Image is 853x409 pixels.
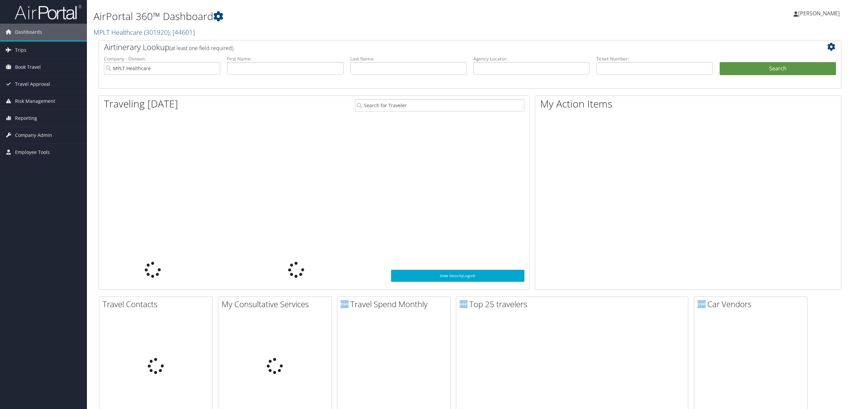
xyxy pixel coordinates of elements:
h2: Car Vendors [698,298,807,310]
button: Search [720,62,836,75]
span: (at least one field required) [169,44,233,52]
h1: My Action Items [535,97,841,111]
span: , [ 44601 ] [169,28,195,37]
span: Book Travel [15,59,41,75]
img: airportal-logo.png [15,4,82,20]
img: domo-logo.png [341,300,349,308]
a: [PERSON_NAME] [794,3,846,23]
span: ( 301920 ) [144,28,169,37]
span: [PERSON_NAME] [798,10,840,17]
span: Company Admin [15,127,52,144]
label: First Name: [227,55,343,62]
h1: AirPortal 360™ Dashboard [94,9,595,23]
img: domo-logo.png [698,300,706,308]
input: Search for Traveler [355,99,524,112]
h2: Travel Contacts [103,298,212,310]
span: Travel Approval [15,76,50,92]
h2: Travel Spend Monthly [341,298,450,310]
h1: Traveling [DATE] [104,97,178,111]
span: Dashboards [15,24,42,40]
h2: Airtinerary Lookup [104,41,774,53]
label: Company - Division: [104,55,220,62]
span: Reporting [15,110,37,127]
label: Last Name: [350,55,467,62]
img: domo-logo.png [460,300,468,308]
h2: My Consultative Services [222,298,331,310]
h2: Top 25 travelers [460,298,688,310]
label: Agency Locator: [473,55,590,62]
a: View SecurityLogic® [391,270,524,282]
span: Employee Tools [15,144,50,161]
span: Trips [15,42,26,58]
span: Risk Management [15,93,55,110]
a: MPLT Healthcare [94,28,195,37]
label: Ticket Number: [596,55,713,62]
